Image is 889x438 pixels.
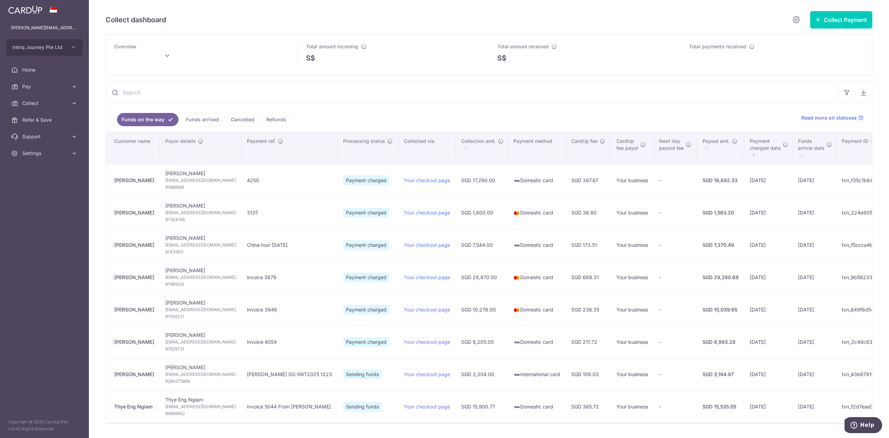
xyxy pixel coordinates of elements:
[160,164,241,196] td: [PERSON_NAME]
[241,229,338,261] td: China tour [DATE]
[456,261,508,293] td: SGD 29,970.00
[703,242,739,249] div: SGD 7,370.49
[343,305,389,315] span: Payment charged
[6,39,83,56] button: Intriq Journey Pte Ltd
[611,358,654,390] td: Your business
[508,196,566,229] td: Domestic card
[343,402,382,412] span: Sending funds
[241,390,338,423] td: Invoice 5044 From [PERSON_NAME]
[165,371,236,378] span: [EMAIL_ADDRESS][DOMAIN_NAME]
[513,177,520,184] img: visa-sm-192604c4577d2d35970c8ed26b86981c2741ebd56154ab54ad91a526f0f24972.png
[241,261,338,293] td: invoice 3679
[456,132,508,164] th: Collection amt. : activate to sort column ascending
[22,83,68,90] span: Pay
[703,403,739,410] div: SGD 15,535.05
[165,184,236,191] span: 91868699
[456,229,508,261] td: SGD 7,544.00
[792,293,836,326] td: [DATE]
[654,196,697,229] td: -
[456,164,508,196] td: SGD 17,290.00
[404,210,450,216] a: Your checkout page
[165,339,236,346] span: [EMAIL_ADDRESS][DOMAIN_NAME]
[241,293,338,326] td: Invoice 3946
[744,196,792,229] td: [DATE]
[744,326,792,358] td: [DATE]
[114,242,154,249] div: [PERSON_NAME]
[165,403,236,410] span: [EMAIL_ADDRESS][DOMAIN_NAME]
[703,274,739,281] div: SGD 29,280.69
[566,229,611,261] td: SGD 173.51
[404,371,450,377] a: Your checkout page
[508,358,566,390] td: International card
[456,326,508,358] td: SGD 9,205.00
[508,229,566,261] td: Domestic card
[654,132,697,164] th: Next daypayout fee
[16,5,30,11] span: Help
[404,242,450,248] a: Your checkout page
[456,358,508,390] td: SGD 3,304.00
[566,358,611,390] td: SGD 109.03
[114,306,154,313] div: [PERSON_NAME]
[160,196,241,229] td: [PERSON_NAME]
[160,326,241,358] td: [PERSON_NAME]
[343,273,389,282] span: Payment charged
[792,164,836,196] td: [DATE]
[398,132,456,164] th: Collected via
[792,261,836,293] td: [DATE]
[566,164,611,196] td: SGD 397.67
[247,138,276,145] span: Payment ref.
[114,177,154,184] div: [PERSON_NAME]
[744,261,792,293] td: [DATE]
[114,274,154,281] div: [PERSON_NAME]
[456,293,508,326] td: SGD 10,276.00
[306,43,358,49] span: Total amount incoming
[571,138,598,145] span: CardUp fee
[165,306,236,313] span: [EMAIL_ADDRESS][DOMAIN_NAME]
[654,358,697,390] td: -
[654,229,697,261] td: -
[13,44,64,51] span: Intriq Journey Pte Ltd
[343,176,389,185] span: Payment charged
[114,339,154,346] div: [PERSON_NAME]
[262,113,291,126] a: Refunds
[792,390,836,423] td: [DATE]
[750,138,781,152] span: Payment charged date
[404,274,450,280] a: Your checkout page
[181,113,224,126] a: Funds arrived
[654,326,697,358] td: -
[508,390,566,423] td: Domestic card
[165,209,236,216] span: [EMAIL_ADDRESS][DOMAIN_NAME]
[566,293,611,326] td: SGD 236.35
[343,138,385,145] span: Processing status
[343,208,389,218] span: Payment charged
[697,132,744,164] th: Payout amt. : activate to sort column ascending
[792,326,836,358] td: [DATE]
[106,14,166,25] h5: Collect dashboard
[306,53,315,63] span: S$
[343,337,389,347] span: Payment charged
[513,307,520,314] img: mastercard-sm-87a3fd1e0bddd137fecb07648320f44c262e2538e7db6024463105ddbc961eb2.png
[343,370,382,379] span: Sending funds
[226,113,259,126] a: Cancelled
[508,261,566,293] td: Domestic card
[165,281,236,288] span: 87981526
[160,358,241,390] td: [PERSON_NAME]
[22,133,68,140] span: Support
[611,293,654,326] td: Your business
[404,404,450,409] a: Your checkout page
[744,390,792,423] td: [DATE]
[744,132,792,164] th: Paymentcharged date : activate to sort column ascending
[114,43,136,49] span: Overview
[22,100,68,107] span: Collect
[513,210,520,217] img: mastercard-sm-87a3fd1e0bddd137fecb07648320f44c262e2538e7db6024463105ddbc961eb2.png
[566,326,611,358] td: SGD 211.72
[792,132,836,164] th: Fundsarrival date : activate to sort column ascending
[165,378,236,385] span: 9294273868
[22,116,68,123] span: Refer & Save
[404,339,450,345] a: Your checkout page
[744,358,792,390] td: [DATE]
[792,229,836,261] td: [DATE]
[792,358,836,390] td: [DATE]
[106,81,839,104] input: Search
[611,196,654,229] td: Your business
